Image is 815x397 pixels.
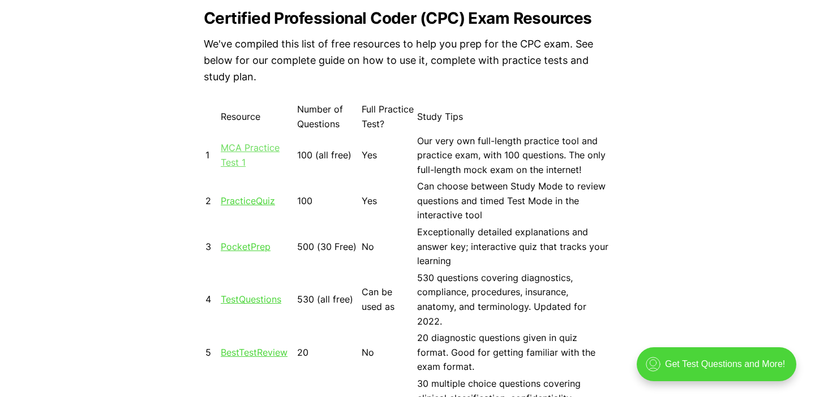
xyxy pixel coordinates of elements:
td: 530 (all free) [297,270,360,329]
td: 100 [297,179,360,223]
a: PocketPrep [221,241,271,252]
td: 3 [205,225,219,269]
td: 4 [205,270,219,329]
td: Full Practice Test? [361,102,415,132]
td: 5 [205,330,219,375]
td: Can choose between Study Mode to review questions and timed Test Mode in the interactive tool [417,179,610,223]
a: TestQuestions [221,294,281,305]
td: Study Tips [417,102,610,132]
td: 1 [205,133,219,178]
td: Number of Questions [297,102,360,132]
h2: Certified Professional Coder (CPC) Exam Resources [204,9,611,27]
p: We've compiled this list of free resources to help you prep for the CPC exam. See below for our c... [204,36,611,85]
a: PracticeQuiz [221,195,275,206]
td: Yes [361,133,415,178]
td: Yes [361,179,415,223]
td: No [361,330,415,375]
td: Our very own full-length practice tool and practice exam, with 100 questions. The only full-lengt... [417,133,610,178]
td: Exceptionally detailed explanations and answer key; interactive quiz that tracks your learning [417,225,610,269]
a: BestTestReview [221,347,288,358]
td: 20 diagnostic questions given in quiz format. Good for getting familiar with the exam format. [417,330,610,375]
td: Resource [220,102,295,132]
td: 100 (all free) [297,133,360,178]
td: Can be used as [361,270,415,329]
td: 2 [205,179,219,223]
td: 530 questions covering diagnostics, compliance, procedures, insurance, anatomy, and terminology. ... [417,270,610,329]
a: MCA Practice Test 1 [221,142,280,168]
td: 20 [297,330,360,375]
td: No [361,225,415,269]
iframe: portal-trigger [627,342,815,397]
td: 500 (30 Free) [297,225,360,269]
